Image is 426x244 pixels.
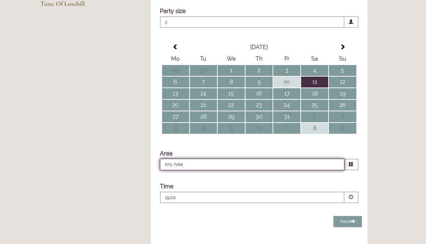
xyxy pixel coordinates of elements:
td: 23 [245,100,273,111]
td: 18 [301,88,328,99]
td: 9 [329,123,356,134]
th: Select Month [190,42,329,53]
td: 3 [162,123,189,134]
td: 6 [245,123,273,134]
td: 25 [301,100,328,111]
td: 27 [162,111,189,122]
td: 5 [329,65,356,76]
td: 30 [190,65,217,76]
td: 7 [190,77,217,87]
td: 4 [301,65,328,76]
td: 8 [301,123,328,134]
td: 28 [190,111,217,122]
p: 19:00 [165,194,296,201]
span: Next Month [340,44,345,50]
td: 29 [162,65,189,76]
td: 24 [273,100,300,111]
label: Area [160,150,173,157]
label: Time [160,183,173,190]
td: 14 [190,88,217,99]
span: Next [340,219,355,224]
td: 2 [245,65,273,76]
td: 26 [329,100,356,111]
td: 10 [273,77,300,87]
td: 17 [273,88,300,99]
td: 30 [245,111,273,122]
td: 16 [245,88,273,99]
td: 29 [218,111,245,122]
td: 20 [162,100,189,111]
td: 7 [273,123,300,134]
button: Next [333,216,362,228]
td: 3 [273,65,300,76]
td: 13 [162,88,189,99]
td: 8 [218,77,245,87]
td: 15 [218,88,245,99]
td: 1 [218,65,245,76]
td: 19 [329,88,356,99]
th: Th [245,53,273,64]
th: Tu [190,53,217,64]
td: 5 [218,123,245,134]
th: We [218,53,245,64]
td: 31 [273,111,300,122]
td: 12 [329,77,356,87]
td: 11 [301,77,328,87]
span: Previous Month [173,44,178,50]
td: 2 [329,111,356,122]
td: 4 [190,123,217,134]
th: Sa [301,53,328,64]
td: 21 [190,100,217,111]
th: Fr [273,53,300,64]
span: 2 [160,16,344,28]
td: 9 [245,77,273,87]
td: 6 [162,77,189,87]
label: Party size [160,8,186,14]
td: 22 [218,100,245,111]
td: 1 [301,111,328,122]
th: Mo [162,53,189,64]
th: Su [329,53,356,64]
